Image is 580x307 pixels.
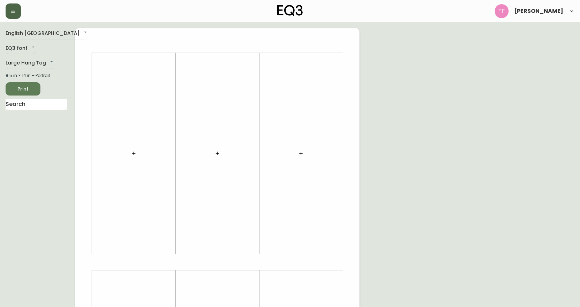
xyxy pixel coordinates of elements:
img: 509424b058aae2bad57fee408324c33f [495,4,509,18]
button: Print [6,82,40,95]
div: Large Hang Tag [6,57,54,69]
span: [PERSON_NAME] [514,8,563,14]
div: English [GEOGRAPHIC_DATA] [6,28,88,39]
div: 8.5 in × 14 in – Portrait [6,72,67,79]
div: EQ3 font [6,43,36,54]
img: logo [277,5,303,16]
input: Search [6,99,67,110]
span: Print [11,85,35,93]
